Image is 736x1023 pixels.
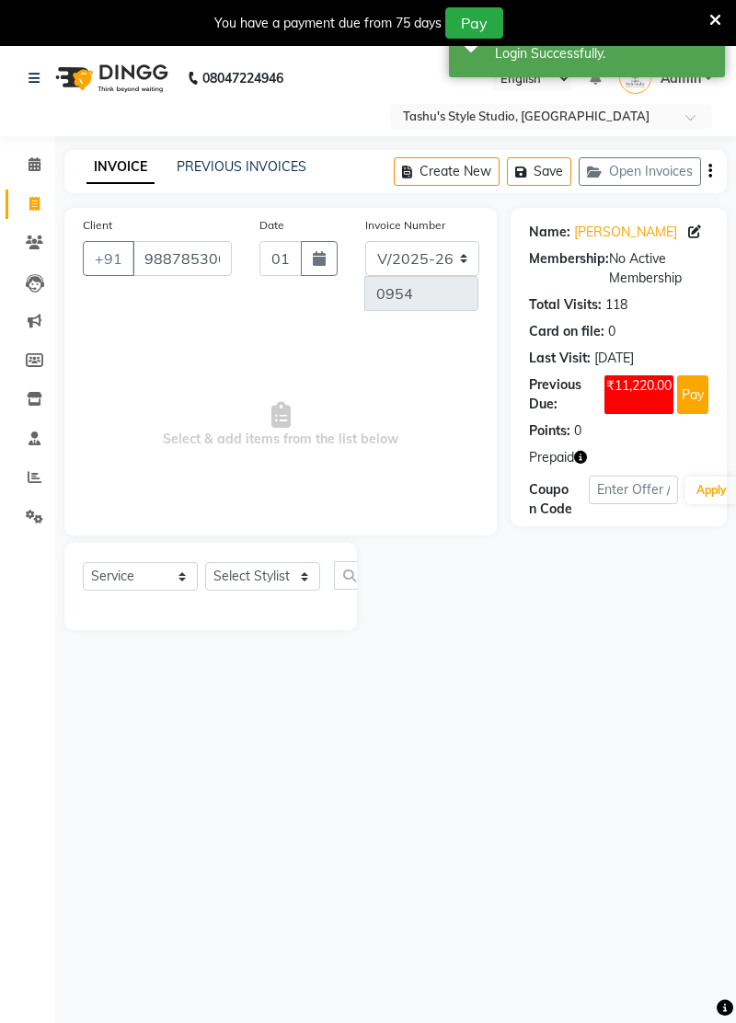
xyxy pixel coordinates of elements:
[529,322,604,341] div: Card on file:
[394,157,500,186] button: Create New
[259,217,284,234] label: Date
[608,322,615,341] div: 0
[529,223,570,242] div: Name:
[86,151,155,184] a: INVOICE
[365,217,445,234] label: Invoice Number
[214,14,442,33] div: You have a payment due from 75 days
[579,157,701,186] button: Open Invoices
[661,69,701,88] span: Admin
[202,52,283,104] b: 08047224946
[495,44,711,63] div: Login Successfully.
[47,52,173,104] img: logo
[529,349,591,368] div: Last Visit:
[83,217,112,234] label: Client
[529,375,601,414] div: Previous Due:
[604,375,673,414] span: ₹11,220.00
[529,421,570,441] div: Points:
[334,561,378,590] input: Search or Scan
[529,295,602,315] div: Total Visits:
[529,448,574,467] span: Prepaid
[83,333,478,517] span: Select & add items from the list below
[529,249,708,288] div: No Active Membership
[445,7,503,39] button: Pay
[507,157,571,186] button: Save
[132,241,232,276] input: Search by Name/Mobile/Email/Code
[529,480,589,519] div: Coupon Code
[589,476,679,504] input: Enter Offer / Coupon Code
[574,421,581,441] div: 0
[619,62,651,94] img: Admin
[83,241,134,276] button: +91
[177,158,306,175] a: PREVIOUS INVOICES
[594,349,634,368] div: [DATE]
[529,249,609,288] div: Membership:
[574,223,677,242] a: [PERSON_NAME]
[605,295,627,315] div: 118
[677,375,708,414] button: Pay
